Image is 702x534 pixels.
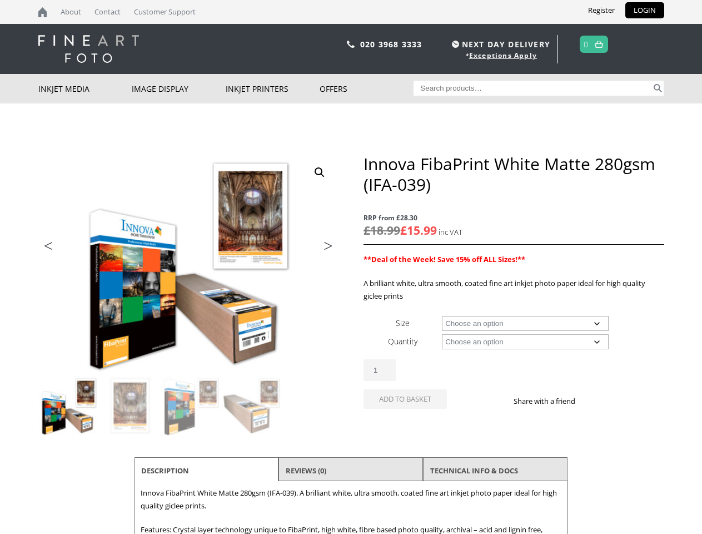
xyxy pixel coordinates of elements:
[141,461,189,481] a: Description
[414,81,651,96] input: Search products…
[38,35,139,63] img: logo-white.svg
[38,74,132,103] a: Inkjet Media
[625,2,664,18] a: LOGIN
[286,461,326,481] a: Reviews (0)
[400,222,407,238] span: £
[39,376,99,436] img: Innova FibaPrint White Matte 280gsm (IFA-039)
[161,376,221,436] img: Innova FibaPrint White Matte 280gsm (IFA-039) - Image 3
[347,41,355,48] img: phone.svg
[310,162,330,182] a: View full-screen image gallery
[320,74,414,103] a: Offers
[589,397,598,406] img: facebook sharing button
[226,74,320,103] a: Inkjet Printers
[651,81,664,96] button: Search
[364,277,664,303] p: A brilliant white, ultra smooth, coated fine art inkjet photo paper ideal for high quality giclee...
[364,222,400,238] bdi: 18.99
[615,397,624,406] img: email sharing button
[364,254,525,264] strong: **Deal of the Week! Save 15% off ALL Sizes!**
[100,376,160,436] img: Innova FibaPrint White Matte 280gsm (IFA-039) - Image 2
[580,2,623,18] a: Register
[449,38,550,51] span: NEXT DAY DELIVERY
[364,211,664,224] span: RRP from £28.30
[430,461,518,481] a: TECHNICAL INFO & DOCS
[514,395,589,408] p: Share with a friend
[364,154,664,195] h1: Innova FibaPrint White Matte 280gsm (IFA-039)
[222,376,282,436] img: Innova FibaPrint White Matte 280gsm (IFA-039) - Image 4
[141,487,562,512] p: Innova FibaPrint White Matte 280gsm (IFA-039). A brilliant white, ultra smooth, coated fine art i...
[584,36,589,52] a: 0
[364,222,370,238] span: £
[388,336,417,347] label: Quantity
[132,74,226,103] a: Image Display
[469,51,537,60] a: Exceptions Apply
[364,359,396,381] input: Product quantity
[38,154,338,375] img: Innova FibaPrint White Matte 280gsm (IFA-039)
[364,389,447,409] button: Add to basket
[595,41,603,48] img: basket.svg
[452,41,459,48] img: time.svg
[602,397,611,406] img: twitter sharing button
[400,222,437,238] bdi: 15.99
[360,39,422,50] a: 020 3968 3333
[396,318,410,328] label: Size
